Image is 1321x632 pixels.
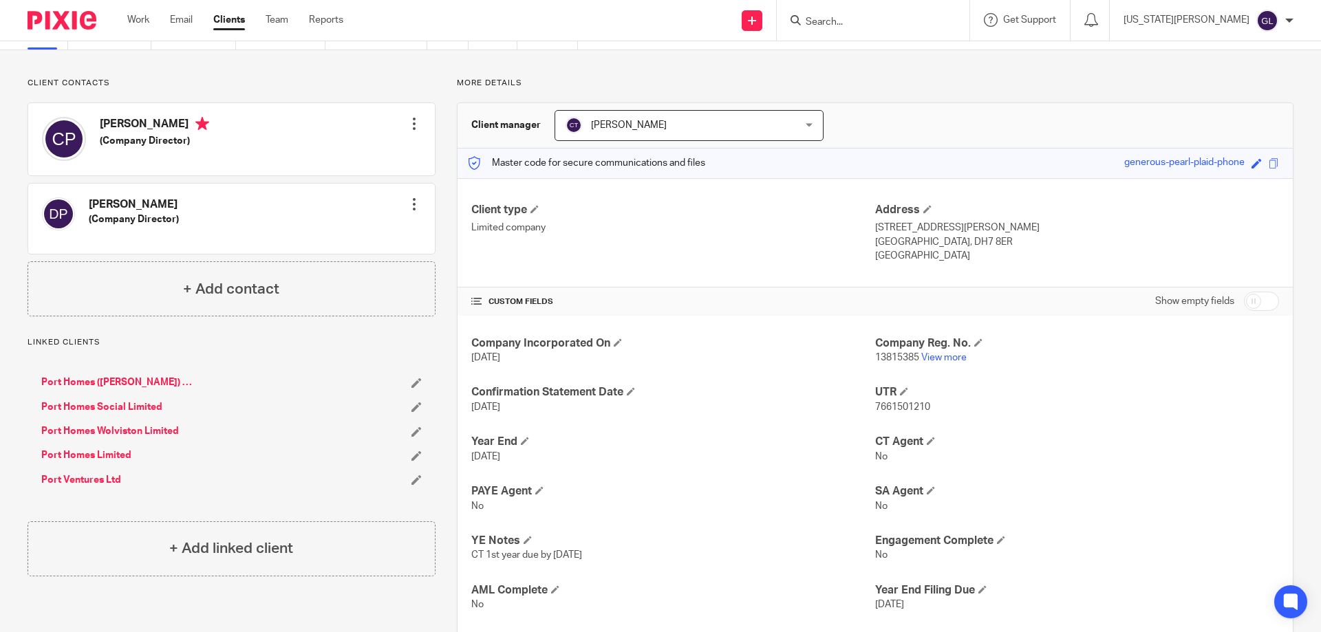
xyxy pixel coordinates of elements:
[471,402,500,412] span: [DATE]
[183,279,279,300] h4: + Add contact
[875,353,919,362] span: 13815385
[195,117,209,131] i: Primary
[471,336,875,351] h4: Company Incorporated On
[41,375,193,389] a: Port Homes ([PERSON_NAME]) Ltd
[471,296,875,307] h4: CUSTOM FIELDS
[875,534,1279,548] h4: Engagement Complete
[471,221,875,235] p: Limited company
[471,501,484,511] span: No
[170,13,193,27] a: Email
[42,197,75,230] img: svg%3E
[213,13,245,27] a: Clients
[875,336,1279,351] h4: Company Reg. No.
[127,13,149,27] a: Work
[457,78,1293,89] p: More details
[28,11,96,30] img: Pixie
[875,249,1279,263] p: [GEOGRAPHIC_DATA]
[875,550,888,560] span: No
[875,583,1279,598] h4: Year End Filing Due
[875,501,888,511] span: No
[471,118,541,132] h3: Client manager
[875,221,1279,235] p: [STREET_ADDRESS][PERSON_NAME]
[471,583,875,598] h4: AML Complete
[1003,15,1056,25] span: Get Support
[591,120,667,130] span: [PERSON_NAME]
[875,435,1279,449] h4: CT Agent
[89,197,179,212] h4: [PERSON_NAME]
[1124,13,1249,27] p: [US_STATE][PERSON_NAME]
[266,13,288,27] a: Team
[875,452,888,461] span: No
[41,473,121,487] a: Port Ventures Ltd
[875,203,1279,217] h4: Address
[42,117,86,161] img: svg%3E
[471,353,500,362] span: [DATE]
[566,117,582,133] img: svg%3E
[169,538,293,559] h4: + Add linked client
[1124,155,1245,171] div: generous-pearl-plaid-phone
[41,448,131,462] a: Port Homes Limited
[875,484,1279,499] h4: SA Agent
[875,235,1279,249] p: [GEOGRAPHIC_DATA], DH7 8ER
[471,534,875,548] h4: YE Notes
[471,452,500,461] span: [DATE]
[471,385,875,400] h4: Confirmation Statement Date
[471,550,582,560] span: CT 1st year due by [DATE]
[471,600,484,609] span: No
[804,17,928,29] input: Search
[875,600,904,609] span: [DATE]
[468,156,705,170] p: Master code for secure communications and files
[471,484,875,499] h4: PAYE Agent
[100,134,209,148] h5: (Company Director)
[41,400,162,414] a: Port Homes Social Limited
[1256,10,1278,32] img: svg%3E
[89,213,179,226] h5: (Company Director)
[875,402,930,412] span: 7661501210
[921,353,967,362] a: View more
[471,203,875,217] h4: Client type
[309,13,343,27] a: Reports
[28,78,436,89] p: Client contacts
[471,435,875,449] h4: Year End
[1155,294,1234,308] label: Show empty fields
[41,424,179,438] a: Port Homes Wolviston Limited
[875,385,1279,400] h4: UTR
[28,337,436,348] p: Linked clients
[100,117,209,134] h4: [PERSON_NAME]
